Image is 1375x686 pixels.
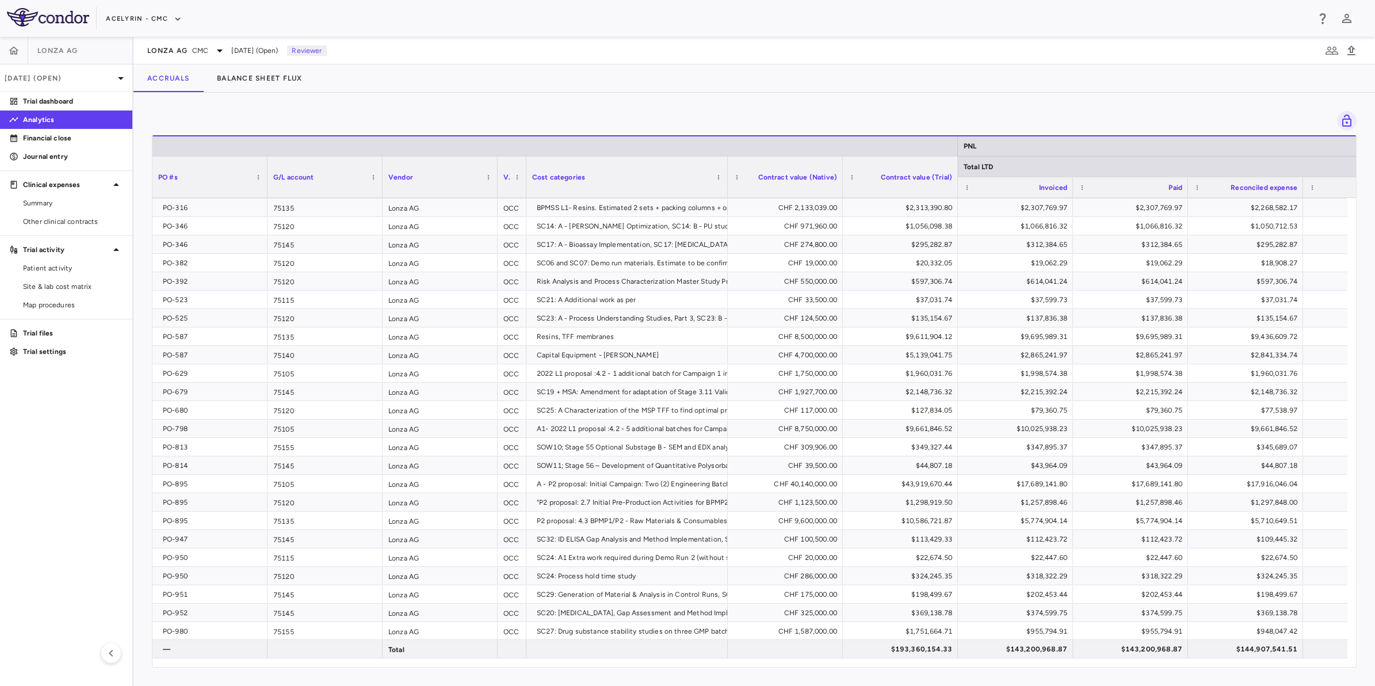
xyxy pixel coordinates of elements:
div: CHF 550,000.00 [738,272,837,291]
div: OCC [498,217,526,235]
div: $1,298,919.50 [853,493,952,512]
div: $955,794.91 [968,622,1067,641]
div: CHF 1,587,000.00 [738,622,837,641]
span: G/L account [273,173,314,181]
div: 75105 [268,364,383,382]
div: PO-895 [163,512,262,530]
div: OCC [498,622,526,640]
div: SOW11; Stage 56 – Development of Quantitative Polysorbate Method; Contract Value: 39,500 [537,456,842,475]
div: $112,423.72 [968,530,1067,548]
div: SC06 and SC07: Demo run materials. Estimate to be confirmed based on consumption., SC12: Sample P... [537,254,1091,272]
div: $10,025,938.23 [968,420,1067,438]
span: Lonza AG [37,46,78,55]
div: 75105 [268,475,383,493]
span: Summary [23,198,123,208]
div: Lonza AG [383,585,498,603]
div: 75145 [268,456,383,474]
div: $135,154.67 [853,309,952,327]
div: A - P2 proposal: Initial Campaign: Two (2) Engineering Batches, B - P2 proposal: Initial Campaign... [537,475,1118,493]
p: Trial files [23,328,123,338]
div: PO-587 [163,327,262,346]
div: $9,661,846.52 [853,420,952,438]
div: CHF 309,906.00 [738,438,837,456]
div: $113,429.33 [853,530,952,548]
div: $109,445.32 [1198,530,1297,548]
div: 75120 [268,272,383,290]
button: Accruals [133,64,203,92]
span: Cost categories [532,173,585,181]
div: $2,841,334.74 [1198,346,1297,364]
div: PO-525 [163,309,262,327]
div: $614,041.24 [1083,272,1182,291]
div: OCC [498,401,526,419]
div: $2,148,736.32 [1198,383,1297,401]
div: PO-523 [163,291,262,309]
div: 75145 [268,585,383,603]
div: PO-952 [163,604,262,622]
span: Contract value (Native) [758,173,837,181]
div: BPMSS L1- Resins. Estimated 2 sets + packing columns + ordered resins for MINT +3% handling fee. [537,199,858,217]
p: Trial dashboard [23,96,123,106]
div: 2022 L1 proposal :4.2 - 1 additional batch for Campaign 1 in [DATE] [537,364,753,383]
div: OCC [498,291,526,308]
div: CHF 19,000.00 [738,254,837,272]
div: $22,674.50 [1198,548,1297,567]
div: CHF 8,750,000.00 [738,420,837,438]
div: CHF 1,123,500.00 [738,493,837,512]
div: Lonza AG [383,272,498,290]
div: $349,327.44 [853,438,952,456]
div: $1,056,098.38 [853,217,952,235]
div: OCC [498,327,526,345]
div: OCC [498,346,526,364]
div: 75140 [268,346,383,364]
div: CHF 274,800.00 [738,235,837,254]
div: $614,041.24 [968,272,1067,291]
div: SC24: A1 Extra work required during Demo Run 2 (without second fermentation) [537,548,796,567]
div: 75155 [268,622,383,640]
div: 75115 [268,291,383,308]
div: CHF 971,960.00 [738,217,837,235]
span: Other clinical contracts [23,216,123,227]
div: OCC [498,235,526,253]
span: Invoiced [1039,184,1067,192]
div: $318,322.29 [1083,567,1182,585]
div: CHF 8,500,000.00 [738,327,837,346]
div: CHF 1,750,000.00 [738,364,837,383]
div: SC24: Process hold time study [537,567,722,585]
div: 75120 [268,493,383,511]
div: $22,674.50 [853,548,952,567]
div: $9,436,609.72 [1198,327,1297,346]
div: $295,282.87 [853,235,952,254]
p: Financial close [23,133,123,143]
span: Patient activity [23,263,123,273]
div: PO-346 [163,217,262,235]
div: $597,306.74 [853,272,952,291]
div: PO-316 [163,199,262,217]
div: Risk Analysis and Process Characterization Master Study Protocol [537,272,749,291]
div: $5,710,649.51 [1198,512,1297,530]
div: $77,538.97 [1198,401,1297,420]
div: 75120 [268,401,383,419]
div: Lonza AG [383,327,498,345]
div: Resins, TFF membranes [537,327,722,346]
span: Site & lab cost matrix [23,281,123,292]
div: Lonza AG [383,217,498,235]
div: CHF 40,140,000.00 [738,475,837,493]
div: OCC [498,309,526,327]
div: $43,964.09 [1083,456,1182,475]
div: 75145 [268,604,383,622]
div: OCC [498,548,526,566]
div: $9,695,989.31 [1083,327,1182,346]
div: $2,215,392.24 [968,383,1067,401]
div: $1,066,816.32 [1083,217,1182,235]
span: PO #s [158,173,178,181]
div: $79,360.75 [1083,401,1182,420]
div: Lonza AG [383,309,498,327]
div: $347,895.37 [968,438,1067,456]
div: CHF 124,500.00 [738,309,837,327]
div: $137,836.38 [1083,309,1182,327]
div: CHF 2,133,039.00 [738,199,837,217]
div: OCC [498,475,526,493]
div: OCC [498,420,526,437]
span: Lonza AG [147,46,188,55]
